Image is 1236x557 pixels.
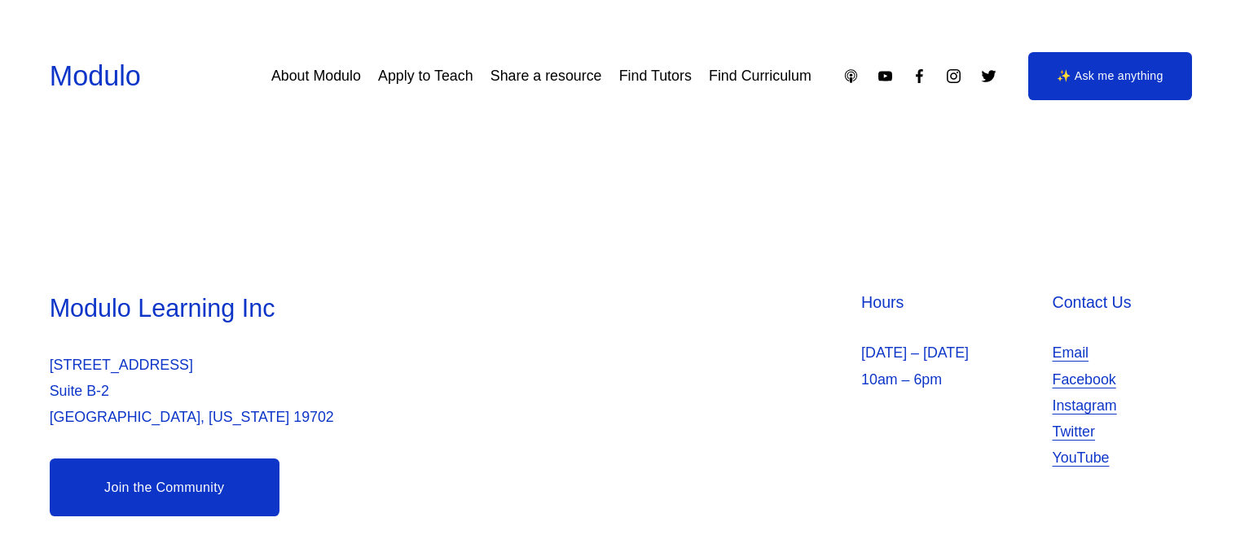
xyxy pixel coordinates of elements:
[50,60,141,91] a: Modulo
[1053,393,1117,419] a: Instagram
[861,340,1043,392] p: [DATE] – [DATE] 10am – 6pm
[1053,445,1110,471] a: YouTube
[1053,419,1095,445] a: Twitter
[911,68,928,85] a: Facebook
[1053,292,1187,314] h4: Contact Us
[378,62,473,91] a: Apply to Teach
[1028,52,1193,101] a: ✨ Ask me anything
[271,62,361,91] a: About Modulo
[861,292,1043,314] h4: Hours
[980,68,997,85] a: Twitter
[1053,366,1116,393] a: Facebook
[877,68,894,85] a: YouTube
[842,68,860,85] a: Apple Podcasts
[619,62,692,91] a: Find Tutors
[945,68,962,85] a: Instagram
[490,62,602,91] a: Share a resource
[50,458,279,516] a: Join the Community
[1053,340,1089,366] a: Email
[709,62,812,91] a: Find Curriculum
[50,292,614,325] h3: Modulo Learning Inc
[50,352,614,430] p: [STREET_ADDRESS] Suite B-2 [GEOGRAPHIC_DATA], [US_STATE] 19702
